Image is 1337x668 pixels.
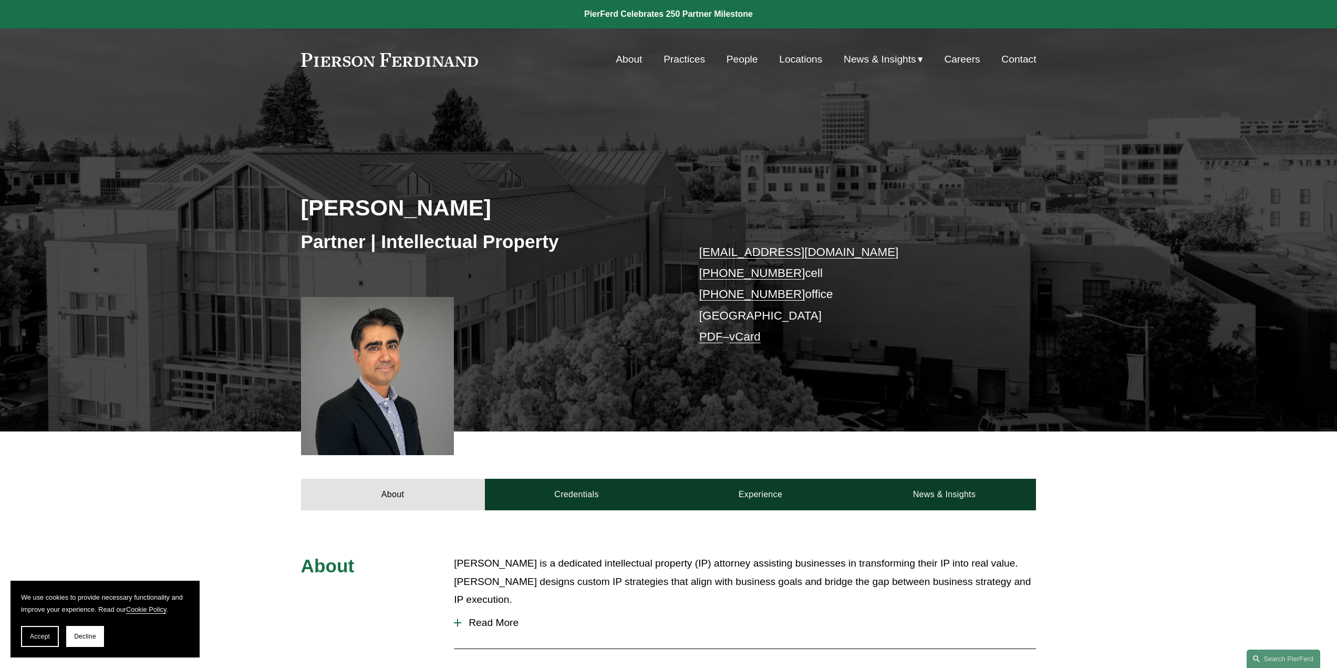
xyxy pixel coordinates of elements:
[21,626,59,647] button: Accept
[844,49,923,69] a: folder dropdown
[301,194,669,221] h2: [PERSON_NAME]
[699,287,805,301] a: [PHONE_NUMBER]
[944,49,980,69] a: Careers
[1001,49,1036,69] a: Contact
[779,49,822,69] a: Locations
[66,626,104,647] button: Decline
[729,330,761,343] a: vCard
[852,479,1036,510] a: News & Insights
[699,245,898,259] a: [EMAIL_ADDRESS][DOMAIN_NAME]
[1247,650,1320,668] a: Search this site
[30,633,50,640] span: Accept
[699,242,1006,348] p: cell office [GEOGRAPHIC_DATA] –
[727,49,758,69] a: People
[126,605,167,613] a: Cookie Policy
[485,479,669,510] a: Credentials
[454,554,1036,609] p: [PERSON_NAME] is a dedicated intellectual property (IP) attorney assisting businesses in transfor...
[616,49,642,69] a: About
[669,479,853,510] a: Experience
[74,633,96,640] span: Decline
[461,617,1036,629] span: Read More
[11,581,200,657] section: Cookie banner
[21,591,189,615] p: We use cookies to provide necessary functionality and improve your experience. Read our .
[454,609,1036,636] button: Read More
[664,49,705,69] a: Practices
[699,266,805,280] a: [PHONE_NUMBER]
[301,230,669,253] h3: Partner | Intellectual Property
[301,556,355,576] span: About
[699,330,723,343] a: PDF
[844,50,916,69] span: News & Insights
[301,479,485,510] a: About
